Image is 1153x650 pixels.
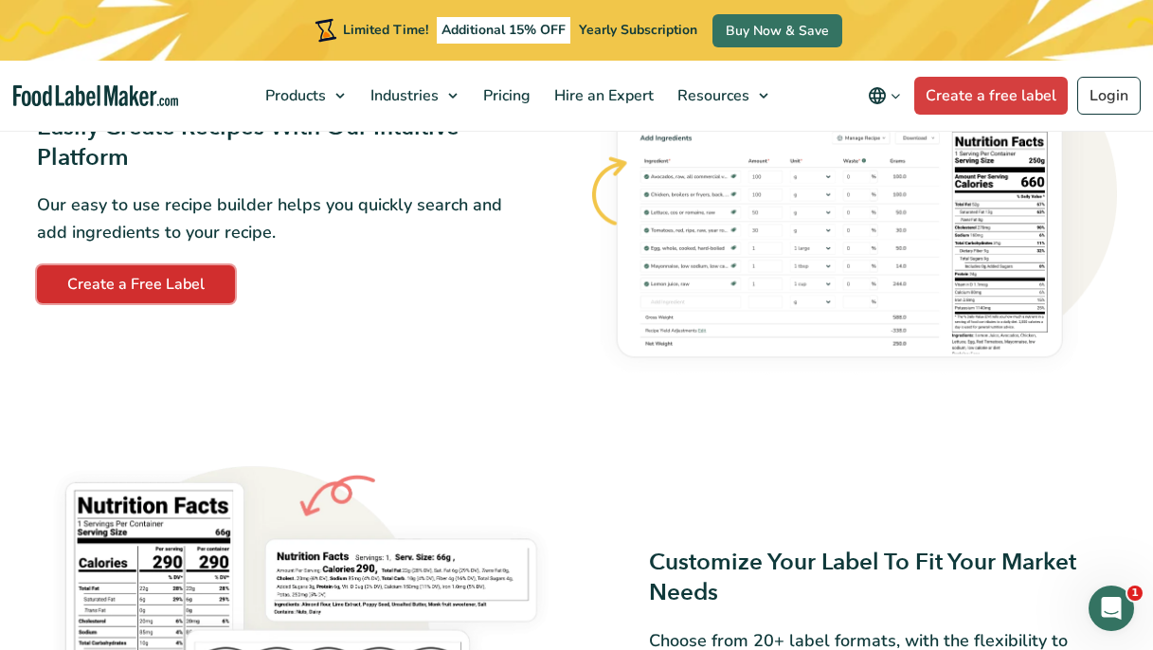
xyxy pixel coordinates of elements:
h3: Easily Create Recipes With Our Intuitive Platform [37,113,505,172]
span: 1 [1127,586,1143,601]
span: Pricing [477,85,532,106]
a: Industries [359,61,467,131]
span: Additional 15% OFF [437,17,570,44]
span: Yearly Subscription [579,21,697,39]
span: Limited Time! [343,21,428,39]
span: Hire an Expert [549,85,656,106]
button: Change language [855,77,914,115]
iframe: Intercom live chat [1089,586,1134,631]
a: Pricing [472,61,538,131]
span: Products [260,85,328,106]
span: Resources [672,85,751,106]
p: Our easy to use recipe builder helps you quickly search and add ingredients to your recipe. [37,191,505,246]
span: Industries [365,85,441,106]
a: Products [254,61,354,131]
a: Create a Free Label [37,265,235,303]
a: Hire an Expert [543,61,661,131]
a: Create a free label [914,77,1068,115]
h3: Customize Your Label To Fit Your Market Needs [649,548,1117,607]
a: Buy Now & Save [712,14,842,47]
a: Login [1077,77,1141,115]
a: Resources [666,61,778,131]
a: Food Label Maker homepage [13,85,178,107]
